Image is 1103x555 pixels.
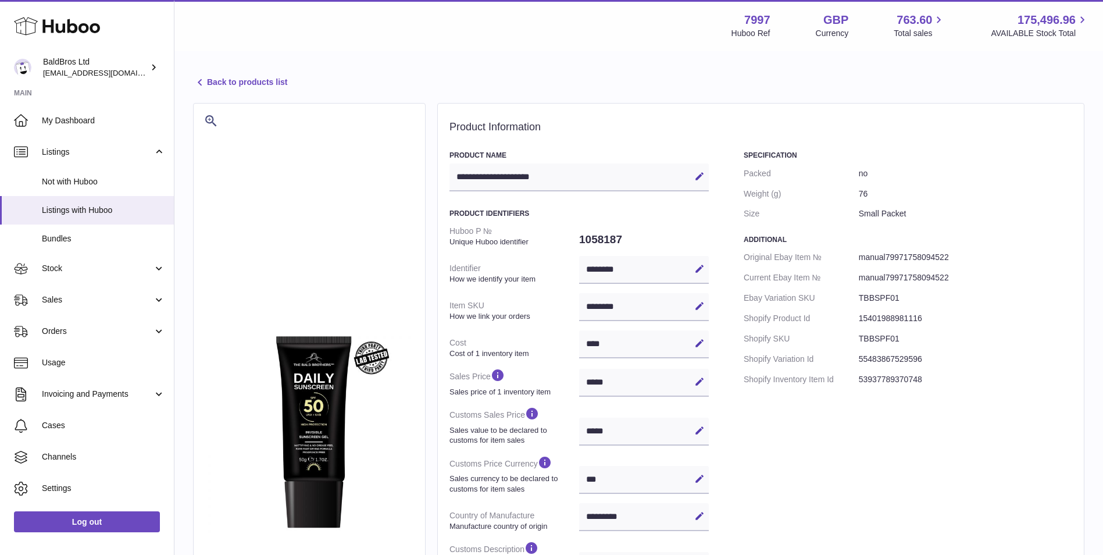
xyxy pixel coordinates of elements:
[744,184,859,204] dt: Weight (g)
[859,308,1072,329] dd: 15401988981116
[744,369,859,390] dt: Shopify Inventory Item Id
[42,451,165,462] span: Channels
[449,474,576,494] strong: Sales currency to be declared to customs for item sales
[42,420,165,431] span: Cases
[42,147,153,158] span: Listings
[894,12,945,39] a: 763.60 Total sales
[744,235,1072,244] h3: Additional
[42,233,165,244] span: Bundles
[449,221,579,251] dt: Huboo P №
[14,59,31,76] img: internalAdmin-7997@internal.huboo.com
[859,369,1072,390] dd: 53937789370748
[579,227,709,252] dd: 1058187
[42,176,165,187] span: Not with Huboo
[449,121,1072,134] h2: Product Information
[897,12,932,28] span: 763.60
[43,56,148,79] div: BaldBros Ltd
[449,237,576,247] strong: Unique Huboo identifier
[744,204,859,224] dt: Size
[816,28,849,39] div: Currency
[859,349,1072,369] dd: 55483867529596
[449,209,709,218] h3: Product Identifiers
[744,288,859,308] dt: Ebay Variation SKU
[859,247,1072,268] dd: manual79971758094522
[205,328,413,536] img: 1758094521.png
[42,205,165,216] span: Listings with Huboo
[744,329,859,349] dt: Shopify SKU
[449,311,576,322] strong: How we link your orders
[449,151,709,160] h3: Product Name
[744,268,859,288] dt: Current Ebay Item №
[449,387,576,397] strong: Sales price of 1 inventory item
[449,401,579,450] dt: Customs Sales Price
[991,12,1089,39] a: 175,496.96 AVAILABLE Stock Total
[731,28,770,39] div: Huboo Ref
[449,348,576,359] strong: Cost of 1 inventory item
[42,389,153,400] span: Invoicing and Payments
[449,333,579,363] dt: Cost
[449,521,576,532] strong: Manufacture country of origin
[449,363,579,401] dt: Sales Price
[449,506,579,536] dt: Country of Manufacture
[193,76,287,90] a: Back to products list
[823,12,848,28] strong: GBP
[859,163,1072,184] dd: no
[14,511,160,532] a: Log out
[42,115,165,126] span: My Dashboard
[42,294,153,305] span: Sales
[43,68,171,77] span: [EMAIL_ADDRESS][DOMAIN_NAME]
[449,425,576,446] strong: Sales value to be declared to customs for item sales
[859,329,1072,349] dd: TBBSPF01
[449,450,579,499] dt: Customs Price Currency
[744,12,770,28] strong: 7997
[744,163,859,184] dt: Packed
[744,247,859,268] dt: Original Ebay Item №
[991,28,1089,39] span: AVAILABLE Stock Total
[1018,12,1076,28] span: 175,496.96
[449,274,576,284] strong: How we identify your item
[744,308,859,329] dt: Shopify Product Id
[42,357,165,368] span: Usage
[859,268,1072,288] dd: manual79971758094522
[744,151,1072,160] h3: Specification
[744,349,859,369] dt: Shopify Variation Id
[859,288,1072,308] dd: TBBSPF01
[42,483,165,494] span: Settings
[449,296,579,326] dt: Item SKU
[894,28,945,39] span: Total sales
[859,204,1072,224] dd: Small Packet
[449,258,579,289] dt: Identifier
[42,326,153,337] span: Orders
[859,184,1072,204] dd: 76
[42,263,153,274] span: Stock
